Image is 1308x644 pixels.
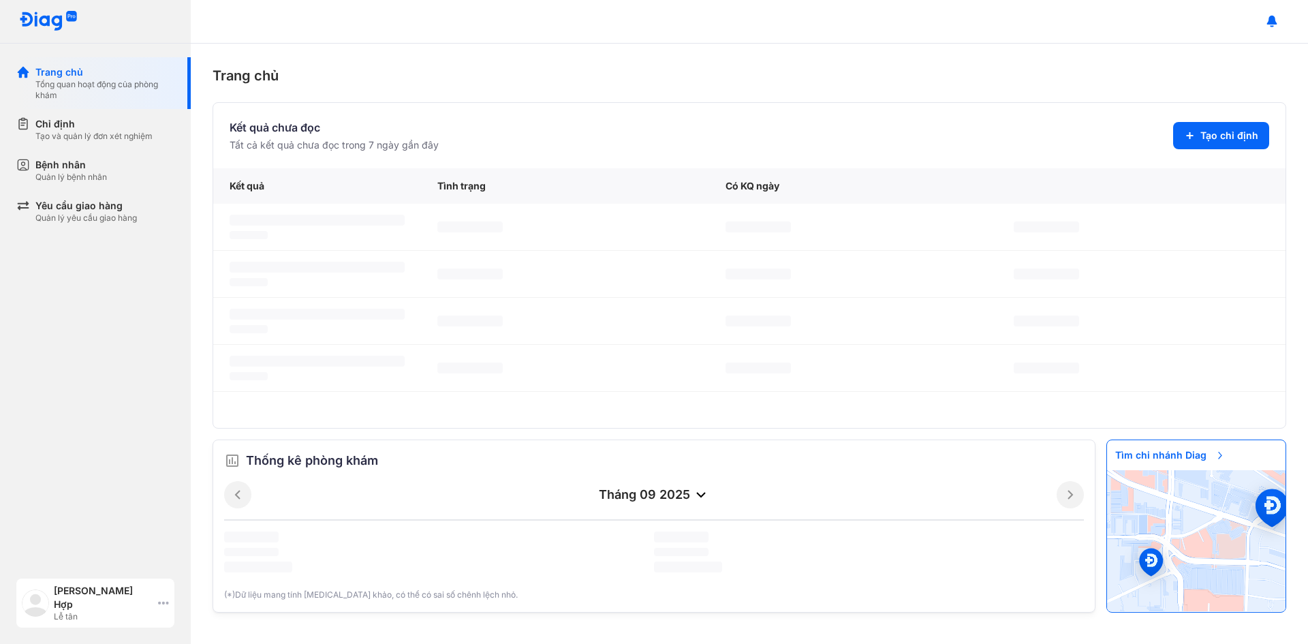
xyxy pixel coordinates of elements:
span: ‌ [1014,221,1079,232]
span: ‌ [654,548,708,556]
span: ‌ [224,562,292,572]
span: ‌ [224,532,279,542]
div: Tổng quan hoạt động của phòng khám [35,79,174,101]
div: Có KQ ngày [709,168,997,204]
span: ‌ [726,221,791,232]
span: ‌ [224,548,279,556]
span: Thống kê phòng khám [246,451,378,470]
div: Lễ tân [54,611,153,622]
div: Kết quả chưa đọc [230,119,439,136]
div: [PERSON_NAME] Hợp [54,584,153,611]
span: ‌ [230,231,268,239]
div: Tạo và quản lý đơn xét nghiệm [35,131,153,142]
span: ‌ [654,532,708,542]
span: ‌ [726,316,791,326]
span: Tạo chỉ định [1200,129,1258,142]
img: logo [19,11,78,32]
span: ‌ [1014,269,1079,279]
span: ‌ [230,215,405,226]
img: logo [22,589,49,617]
span: ‌ [437,221,503,232]
span: ‌ [230,356,405,367]
span: ‌ [1014,363,1079,373]
span: ‌ [654,562,722,572]
span: ‌ [726,363,791,373]
span: Tìm chi nhánh Diag [1107,440,1234,470]
span: ‌ [230,278,268,286]
span: ‌ [437,269,503,279]
div: (*)Dữ liệu mang tính [MEDICAL_DATA] khảo, có thể có sai số chênh lệch nhỏ. [224,589,1084,601]
span: ‌ [230,309,405,320]
div: Yêu cầu giao hàng [35,199,137,213]
div: Trang chủ [213,65,1286,86]
div: Quản lý yêu cầu giao hàng [35,213,137,224]
div: Tình trạng [421,168,709,204]
button: Tạo chỉ định [1173,122,1269,149]
div: Quản lý bệnh nhân [35,172,107,183]
div: Kết quả [213,168,421,204]
div: tháng 09 2025 [251,487,1057,503]
div: Tất cả kết quả chưa đọc trong 7 ngày gần đây [230,138,439,152]
span: ‌ [726,269,791,279]
span: ‌ [1014,316,1079,326]
span: ‌ [230,372,268,380]
span: ‌ [437,363,503,373]
div: Bệnh nhân [35,158,107,172]
span: ‌ [230,262,405,273]
div: Chỉ định [35,117,153,131]
img: order.5a6da16c.svg [224,453,240,469]
span: ‌ [437,316,503,326]
div: Trang chủ [35,65,174,79]
span: ‌ [230,325,268,333]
